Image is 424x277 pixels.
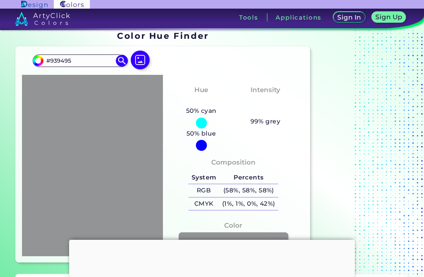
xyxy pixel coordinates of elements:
[224,220,242,231] h4: Color
[188,184,219,197] h5: RGB
[334,13,364,23] a: Sign In
[44,55,117,66] input: type color..
[179,97,223,106] h3: Cyan-Blue
[15,12,70,26] img: logo_artyclick_colors_white.svg
[183,106,219,116] h5: 50% cyan
[376,14,401,20] h5: Sign Up
[219,197,278,210] h5: (1%, 1%, 0%, 42%)
[276,14,322,20] h3: Applications
[238,97,293,115] h3: Almost None
[373,13,404,23] a: Sign Up
[211,157,256,168] h4: Composition
[69,240,355,275] iframe: Advertisement
[188,197,219,210] h5: CMYK
[183,129,219,139] h5: 50% blue
[188,171,219,184] h5: System
[219,184,278,197] h5: (58%, 58%, 58%)
[239,14,258,20] h3: Tools
[117,30,208,42] h1: Color Hue Finder
[131,51,150,69] img: icon picture
[250,116,281,127] h5: 99% grey
[194,84,208,96] h4: Hue
[250,84,280,96] h4: Intensity
[338,14,360,20] h5: Sign In
[21,1,48,8] img: ArtyClick Design logo
[116,55,128,67] img: icon search
[219,171,278,184] h5: Percents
